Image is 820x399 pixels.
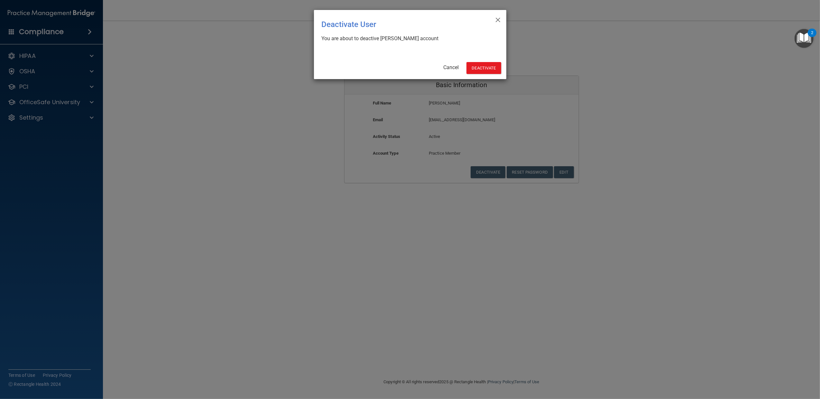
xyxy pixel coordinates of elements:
[495,13,501,25] span: ×
[322,35,493,42] div: You are about to deactive [PERSON_NAME] account
[443,64,459,70] a: Cancel
[466,62,501,74] button: Deactivate
[709,354,812,379] iframe: Drift Widget Chat Controller
[811,33,813,41] div: 2
[795,29,814,48] button: Open Resource Center, 2 new notifications
[322,15,472,34] div: Deactivate User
